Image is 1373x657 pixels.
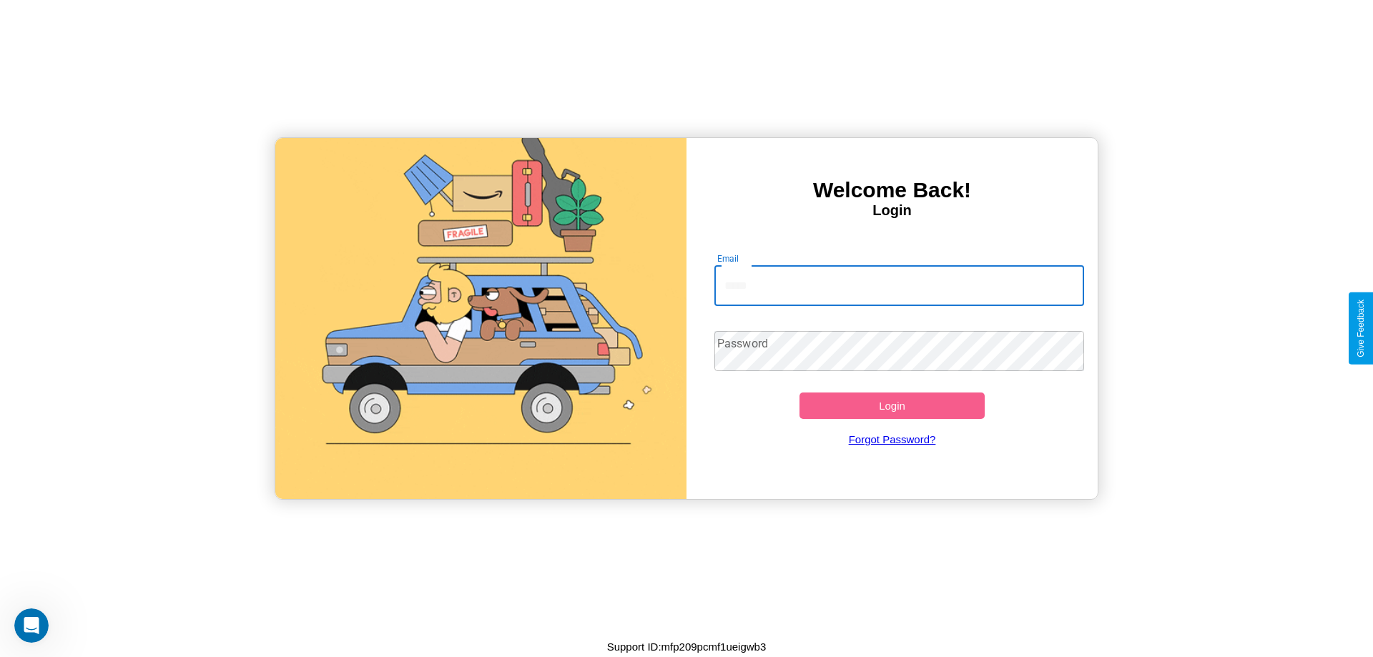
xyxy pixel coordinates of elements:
[686,178,1098,202] h3: Welcome Back!
[607,637,767,656] p: Support ID: mfp209pcmf1ueigwb3
[717,252,739,265] label: Email
[686,202,1098,219] h4: Login
[275,138,686,499] img: gif
[1356,300,1366,357] div: Give Feedback
[14,608,49,643] iframe: Intercom live chat
[707,419,1078,460] a: Forgot Password?
[799,392,985,419] button: Login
